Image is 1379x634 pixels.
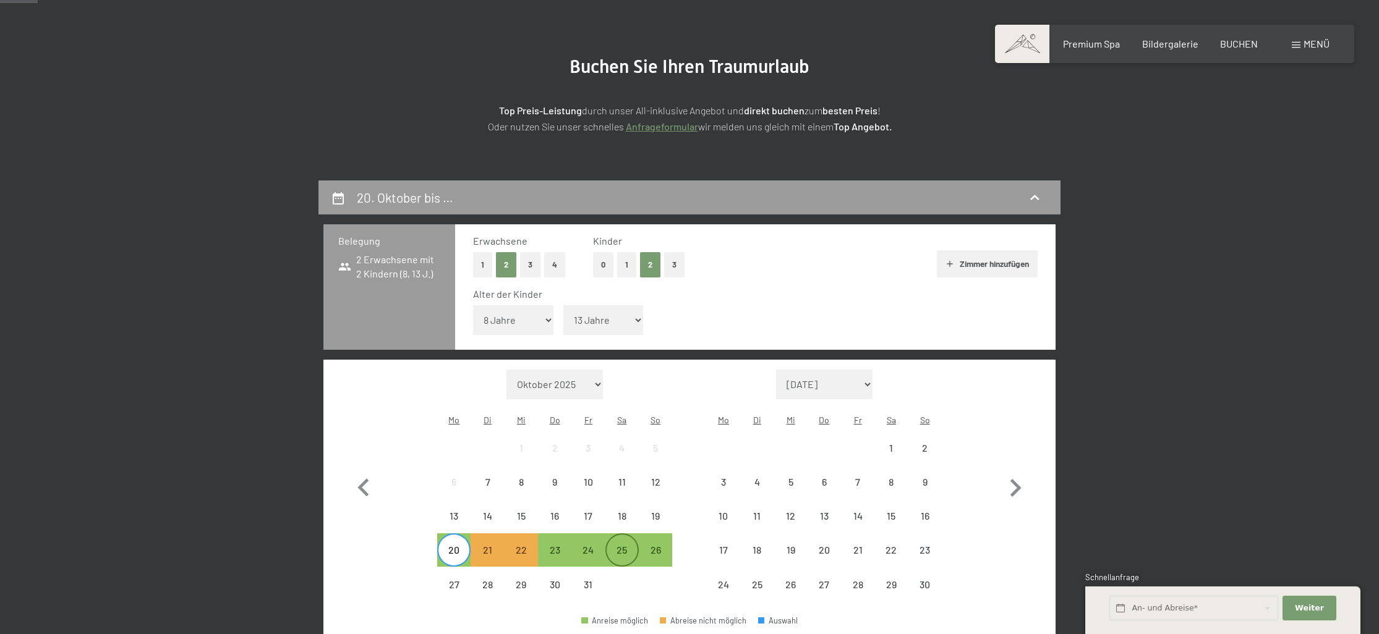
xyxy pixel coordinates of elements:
div: Sun Oct 19 2025 [639,499,672,533]
div: Sun Oct 26 2025 [639,533,672,567]
div: 1 [506,443,537,474]
div: Sun Nov 23 2025 [908,533,942,567]
div: Fri Nov 07 2025 [841,465,874,499]
abbr: Samstag [887,415,896,425]
div: 20 [809,545,840,576]
div: Tue Oct 14 2025 [471,499,504,533]
div: 5 [775,477,806,508]
div: 25 [741,580,772,611]
div: 5 [640,443,671,474]
div: Thu Nov 27 2025 [808,567,841,601]
div: Abreise nicht möglich [505,499,538,533]
div: 28 [842,580,873,611]
div: 26 [775,580,806,611]
div: Sat Nov 22 2025 [874,533,908,567]
div: Sat Oct 04 2025 [605,431,639,464]
div: Abreise nicht möglich [707,465,740,499]
span: 2 Erwachsene mit 2 Kindern (8, 13 J.) [338,253,440,281]
div: Abreise nicht möglich [571,431,605,464]
div: Tue Oct 28 2025 [471,567,504,601]
div: Abreise nicht möglich [639,465,672,499]
div: Abreise nicht möglich [639,431,672,464]
div: 6 [809,477,840,508]
div: Wed Nov 12 2025 [774,499,807,533]
div: 2 [539,443,570,474]
div: Abreise nicht möglich [471,567,504,601]
a: Bildergalerie [1142,38,1198,49]
div: Abreise nicht möglich [841,567,874,601]
div: Thu Nov 06 2025 [808,465,841,499]
div: 23 [539,545,570,576]
abbr: Samstag [617,415,626,425]
strong: Top Angebot. [834,120,892,132]
h3: Belegung [338,234,440,248]
abbr: Donnerstag [550,415,560,425]
div: 12 [775,511,806,542]
div: 21 [842,545,873,576]
div: Abreise nicht möglich [471,499,504,533]
div: Abreise möglich [437,533,471,567]
div: Abreise nicht möglich [874,567,908,601]
div: 8 [876,477,907,508]
div: Abreise nicht möglich [808,465,841,499]
div: Mon Oct 27 2025 [437,567,471,601]
div: Sat Nov 01 2025 [874,431,908,464]
div: Abreise nicht möglich [808,499,841,533]
div: Abreise möglich [605,533,639,567]
div: 11 [741,511,772,542]
div: 3 [573,443,604,474]
div: 30 [910,580,941,611]
div: Mon Nov 03 2025 [707,465,740,499]
div: Abreise nicht möglich [707,533,740,567]
p: durch unser All-inklusive Angebot und zum ! Oder nutzen Sie unser schnelles wir melden uns gleich... [380,103,999,134]
div: 12 [640,477,671,508]
div: Mon Oct 13 2025 [437,499,471,533]
div: Tue Nov 04 2025 [740,465,774,499]
div: Sun Nov 16 2025 [908,499,942,533]
div: Fri Nov 28 2025 [841,567,874,601]
div: Abreise nicht möglich [437,499,471,533]
div: 4 [607,443,638,474]
div: 27 [809,580,840,611]
div: Abreise nicht möglich [908,431,942,464]
div: Sun Oct 12 2025 [639,465,672,499]
div: Thu Oct 02 2025 [538,431,571,464]
div: 16 [910,511,941,542]
button: 3 [520,252,540,277]
abbr: Sonntag [920,415,930,425]
button: Weiter [1283,596,1336,621]
div: Thu Oct 23 2025 [538,533,571,567]
abbr: Mittwoch [787,415,795,425]
div: 19 [775,545,806,576]
div: Fri Nov 14 2025 [841,499,874,533]
div: Abreise nicht möglich [639,499,672,533]
div: 31 [573,580,604,611]
div: Abreise nicht möglich [505,567,538,601]
div: Fri Oct 24 2025 [571,533,605,567]
a: Anfrageformular [626,120,698,132]
div: Mon Nov 24 2025 [707,567,740,601]
div: Tue Nov 25 2025 [740,567,774,601]
div: 18 [741,545,772,576]
div: Wed Nov 19 2025 [774,533,807,567]
abbr: Montag [718,415,729,425]
abbr: Donnerstag [819,415,829,425]
div: 10 [708,511,739,542]
button: 1 [617,252,636,277]
div: Fri Oct 10 2025 [571,465,605,499]
a: BUCHEN [1220,38,1258,49]
div: Abreise nicht möglich [808,533,841,567]
span: Erwachsene [473,235,527,247]
div: 20 [438,545,469,576]
div: 29 [876,580,907,611]
button: Vorheriger Monat [346,370,382,602]
div: Abreise nicht möglich [538,567,571,601]
strong: besten Preis [822,104,877,116]
button: Zimmer hinzufügen [937,250,1038,277]
span: Schnellanfrage [1085,572,1139,582]
button: 4 [544,252,565,277]
div: Abreise nicht möglich [841,465,874,499]
a: Premium Spa [1063,38,1120,49]
div: 10 [573,477,604,508]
